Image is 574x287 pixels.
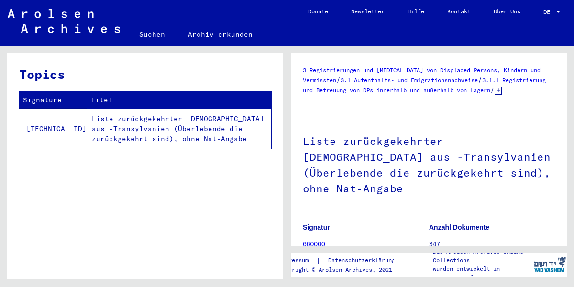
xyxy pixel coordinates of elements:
[303,223,330,231] b: Signatur
[303,119,555,209] h1: Liste zurückgekehrter [DEMOGRAPHIC_DATA] aus -Transylvanien (Überlebende die zurückgekehrt sind),...
[303,240,325,248] a: 660000
[19,109,87,149] td: [TECHNICAL_ID]
[341,77,478,84] a: 3.1 Aufenthalts- und Emigrationsnachweise
[8,9,120,33] img: Arolsen_neg.svg
[87,92,271,109] th: Titel
[429,239,555,249] p: 347
[490,86,495,94] span: /
[478,76,482,84] span: /
[532,253,568,276] img: yv_logo.png
[177,23,264,46] a: Archiv erkunden
[303,66,541,84] a: 3 Registrierungen und [MEDICAL_DATA] von Displaced Persons, Kindern und Vermissten
[320,255,407,265] a: Datenschutzerklärung
[128,23,177,46] a: Suchen
[433,265,532,282] p: wurden entwickelt in Partnerschaft mit
[433,247,532,265] p: Die Arolsen Archives Online-Collections
[278,255,316,265] a: Impressum
[336,76,341,84] span: /
[87,109,271,149] td: Liste zurückgekehrter [DEMOGRAPHIC_DATA] aus -Transylvanien (Überlebende die zurückgekehrt sind),...
[19,92,87,109] th: Signature
[278,255,407,265] div: |
[429,223,489,231] b: Anzahl Dokumente
[278,265,407,274] p: Copyright © Arolsen Archives, 2021
[543,9,554,15] span: DE
[19,65,271,84] h3: Topics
